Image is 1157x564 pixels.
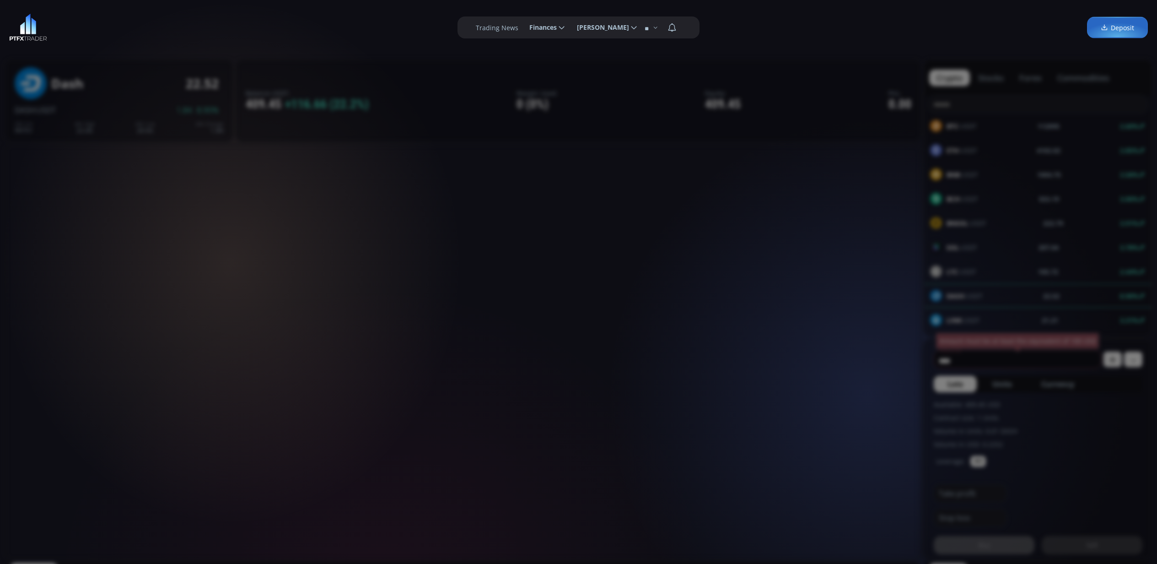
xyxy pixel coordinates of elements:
[1101,23,1134,33] span: Deposit
[523,18,557,37] span: Finances
[1087,17,1148,38] a: Deposit
[570,18,629,37] span: [PERSON_NAME]
[476,23,518,33] label: Trading News
[9,14,47,41] img: LOGO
